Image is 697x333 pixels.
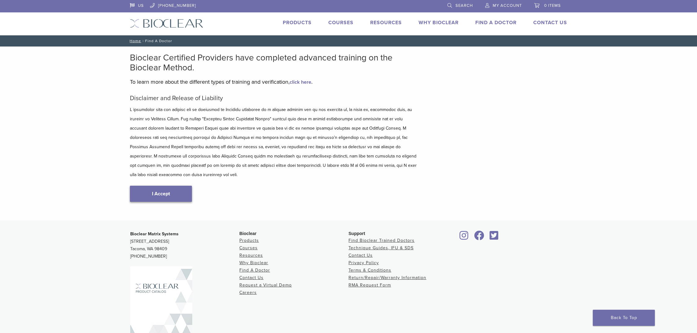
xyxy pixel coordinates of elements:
a: Request a Virtual Demo [239,282,292,288]
img: Bioclear [130,19,203,28]
a: I Accept [130,186,192,202]
span: My Account [493,3,522,8]
a: Courses [239,245,258,251]
span: Search [455,3,473,8]
a: Privacy Policy [348,260,379,265]
a: RMA Request Form [348,282,391,288]
a: Contact Us [348,253,373,258]
a: Return/Repair/Warranty Information [348,275,426,280]
a: Bioclear [487,234,500,241]
a: Bioclear [458,234,471,241]
h2: Bioclear Certified Providers have completed advanced training on the Bioclear Method. [130,53,418,73]
a: Careers [239,290,257,295]
a: Resources [239,253,263,258]
span: Bioclear [239,231,256,236]
a: Home [128,39,141,43]
a: Technique Guides, IFU & SDS [348,245,414,251]
a: Terms & Conditions [348,268,391,273]
a: Find A Doctor [239,268,270,273]
p: To learn more about the different types of training and verification, . [130,77,418,87]
p: L ipsumdolor sita con adipisc eli se doeiusmod te Incididu utlaboree do m aliquae adminim ven qu ... [130,105,418,180]
p: [STREET_ADDRESS] Tacoma, WA 98409 [PHONE_NUMBER] [130,230,239,260]
nav: Find A Doctor [125,35,572,47]
span: / [141,39,145,42]
span: Support [348,231,365,236]
a: Bioclear [472,234,486,241]
span: 0 items [544,3,561,8]
a: Why Bioclear [239,260,268,265]
a: Why Bioclear [419,20,459,26]
a: Contact Us [239,275,264,280]
a: Find Bioclear Trained Doctors [348,238,415,243]
a: click here [290,79,311,85]
h5: Disclaimer and Release of Liability [130,95,418,102]
a: Courses [328,20,353,26]
strong: Bioclear Matrix Systems [130,231,179,237]
a: Find A Doctor [475,20,517,26]
a: Back To Top [593,310,655,326]
a: Products [239,238,259,243]
a: Products [283,20,312,26]
a: Contact Us [533,20,567,26]
a: Resources [370,20,402,26]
